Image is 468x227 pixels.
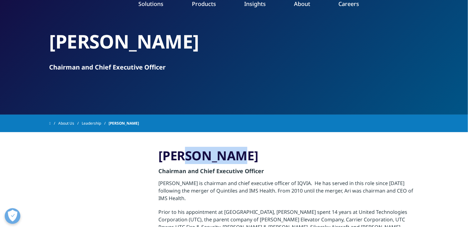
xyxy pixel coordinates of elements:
button: Open Preferences [5,208,20,224]
div: Chairman and Chief Executive Officer [159,163,419,179]
a: Leadership [82,118,109,129]
a: About Us [58,118,82,129]
h2: [PERSON_NAME] [49,30,419,53]
p: Chairman and Chief Executive Officer [49,63,419,72]
p: [PERSON_NAME] is chairman and chief executive officer of IQVIA. He has served in this role since ... [159,179,419,208]
span: [PERSON_NAME] [109,118,139,129]
h3: [PERSON_NAME] [159,148,419,163]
